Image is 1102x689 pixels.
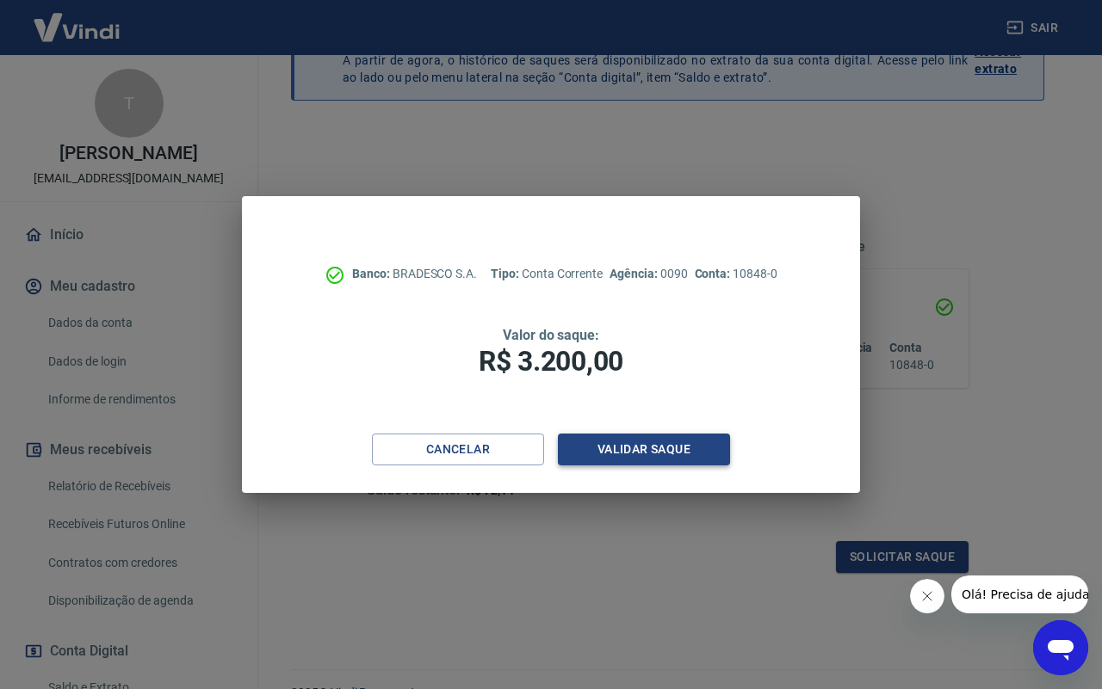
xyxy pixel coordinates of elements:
[558,434,730,465] button: Validar saque
[610,265,687,283] p: 0090
[1033,620,1088,675] iframe: Botão para abrir a janela de mensagens
[951,575,1088,613] iframe: Mensagem da empresa
[491,265,603,283] p: Conta Corrente
[479,345,623,378] span: R$ 3.200,00
[910,579,944,613] iframe: Fechar mensagem
[352,267,393,280] span: Banco:
[695,265,777,283] p: 10848-0
[10,12,145,26] span: Olá! Precisa de ajuda?
[352,265,477,283] p: BRADESCO S.A.
[372,434,544,465] button: Cancelar
[503,327,599,343] span: Valor do saque:
[491,267,522,280] span: Tipo:
[610,267,660,280] span: Agência:
[695,267,734,280] span: Conta:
